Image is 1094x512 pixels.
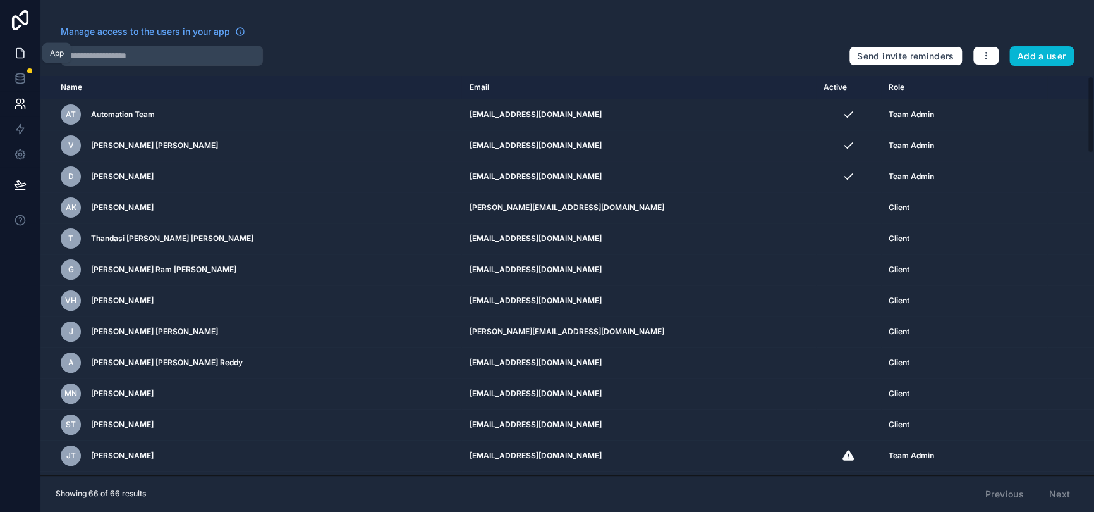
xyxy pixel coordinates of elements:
[1009,46,1074,66] button: Add a user
[68,234,73,244] span: T
[61,25,245,38] a: Manage access to the users in your app
[91,420,154,430] span: [PERSON_NAME]
[65,296,76,306] span: VH
[461,76,815,99] th: Email
[91,296,154,306] span: [PERSON_NAME]
[91,203,154,213] span: [PERSON_NAME]
[461,130,815,161] td: [EMAIL_ADDRESS][DOMAIN_NAME]
[91,389,154,399] span: [PERSON_NAME]
[889,420,909,430] span: Client
[68,358,74,368] span: A
[461,347,815,378] td: [EMAIL_ADDRESS][DOMAIN_NAME]
[461,378,815,409] td: [EMAIL_ADDRESS][DOMAIN_NAME]
[461,409,815,440] td: [EMAIL_ADDRESS][DOMAIN_NAME]
[889,327,909,337] span: Client
[461,316,815,347] td: [PERSON_NAME][EMAIL_ADDRESS][DOMAIN_NAME]
[68,140,74,151] span: V
[66,109,76,120] span: AT
[461,192,815,223] td: [PERSON_NAME][EMAIL_ADDRESS][DOMAIN_NAME]
[40,76,1094,475] div: scrollable content
[461,161,815,192] td: [EMAIL_ADDRESS][DOMAIN_NAME]
[461,99,815,130] td: [EMAIL_ADDRESS][DOMAIN_NAME]
[68,265,74,275] span: G
[816,76,881,99] th: Active
[461,440,815,471] td: [EMAIL_ADDRESS][DOMAIN_NAME]
[91,109,155,120] span: Automation Team
[40,76,461,99] th: Name
[56,489,146,499] span: Showing 66 of 66 results
[61,25,230,38] span: Manage access to the users in your app
[50,48,64,58] div: App
[889,451,934,461] span: Team Admin
[69,327,73,337] span: J
[889,172,934,182] span: Team Admin
[889,296,909,306] span: Client
[461,254,815,285] td: [EMAIL_ADDRESS][DOMAIN_NAME]
[889,265,909,275] span: Client
[91,358,243,368] span: [PERSON_NAME] [PERSON_NAME] Reddy
[849,46,962,66] button: Send invite reminders
[91,172,154,182] span: [PERSON_NAME]
[91,234,253,244] span: Thandasi [PERSON_NAME] [PERSON_NAME]
[889,358,909,368] span: Client
[889,389,909,399] span: Client
[461,285,815,316] td: [EMAIL_ADDRESS][DOMAIN_NAME]
[881,76,1047,99] th: Role
[91,327,218,337] span: [PERSON_NAME] [PERSON_NAME]
[91,265,236,275] span: [PERSON_NAME] Ram [PERSON_NAME]
[889,203,909,213] span: Client
[68,172,74,182] span: D
[889,140,934,151] span: Team Admin
[889,109,934,120] span: Team Admin
[91,140,218,151] span: [PERSON_NAME] [PERSON_NAME]
[64,389,77,399] span: MN
[461,471,815,503] td: [PERSON_NAME][EMAIL_ADDRESS][DOMAIN_NAME]
[461,223,815,254] td: [EMAIL_ADDRESS][DOMAIN_NAME]
[66,203,76,213] span: AK
[66,451,76,461] span: JT
[91,451,154,461] span: [PERSON_NAME]
[889,234,909,244] span: Client
[66,420,76,430] span: ST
